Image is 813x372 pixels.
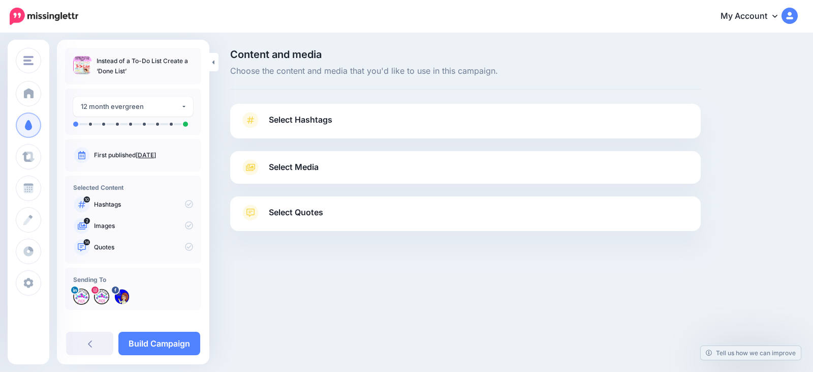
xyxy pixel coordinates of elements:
[94,151,193,160] p: First published
[23,56,34,65] img: menu.png
[93,289,110,305] img: 271399060_512266736676214_6932740084696221592_n-bsa113597.jpg
[81,101,181,112] div: 12 month evergreen
[94,200,193,209] p: Hashtags
[230,49,701,60] span: Content and media
[701,346,801,360] a: Tell us how we can improve
[269,160,319,174] span: Select Media
[97,56,193,76] p: Instead of a To-Do List Create a ‘Done List’
[10,8,78,25] img: Missinglettr
[269,113,332,127] span: Select Hashtags
[94,243,193,252] p: Quotes
[94,221,193,231] p: Images
[240,159,691,176] a: Select Media
[73,276,193,283] h4: Sending To
[73,184,193,191] h4: Selected Content
[240,205,691,231] a: Select Quotes
[84,239,90,245] span: 14
[269,206,323,219] span: Select Quotes
[114,289,130,305] img: 168342374_104798005050928_8151891079946304445_n-bsa116951.png
[84,218,90,224] span: 2
[136,151,156,159] a: [DATE]
[710,4,798,29] a: My Account
[73,289,89,305] img: 1648328251799-75016.png
[230,65,701,78] span: Choose the content and media that you'd like to use in this campaign.
[73,97,193,117] button: 12 month evergreen
[240,112,691,138] a: Select Hashtags
[73,56,91,74] img: 3b7f90722628eecddde01e3f1ad50304_thumb.jpg
[84,196,90,203] span: 10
